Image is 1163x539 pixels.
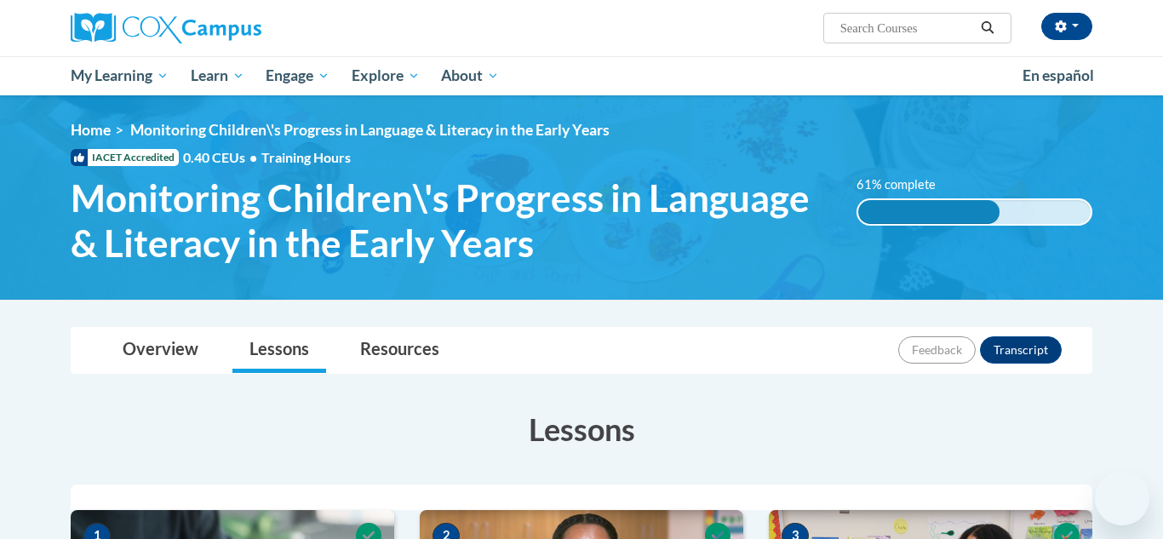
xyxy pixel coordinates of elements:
span: About [441,66,499,86]
img: Cox Campus [71,13,261,43]
button: Transcript [980,336,1062,364]
a: Engage [255,56,341,95]
span: Explore [352,66,420,86]
span: Monitoring Children\'s Progress in Language & Literacy in the Early Years [71,175,831,266]
a: Cox Campus [71,13,394,43]
iframe: Button to launch messaging window [1095,471,1149,525]
div: 61% complete [858,200,1000,224]
span: Learn [191,66,244,86]
span: 0.40 CEUs [183,148,261,167]
a: Learn [180,56,255,95]
span: Monitoring Children\'s Progress in Language & Literacy in the Early Years [130,121,610,139]
span: En español [1023,66,1094,84]
a: En español [1011,58,1105,94]
span: Training Hours [261,149,351,165]
button: Search [975,18,1000,38]
a: Overview [106,328,215,373]
input: Search Courses [839,18,975,38]
span: • [249,149,257,165]
a: Lessons [232,328,326,373]
button: Account Settings [1041,13,1092,40]
a: My Learning [60,56,180,95]
div: Main menu [45,56,1118,95]
span: IACET Accredited [71,149,179,166]
label: 61% complete [856,175,954,194]
a: Resources [343,328,456,373]
a: Home [71,121,111,139]
span: Engage [266,66,329,86]
span: My Learning [71,66,169,86]
button: Feedback [898,336,976,364]
a: About [431,56,511,95]
h3: Lessons [71,408,1092,450]
a: Explore [341,56,431,95]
